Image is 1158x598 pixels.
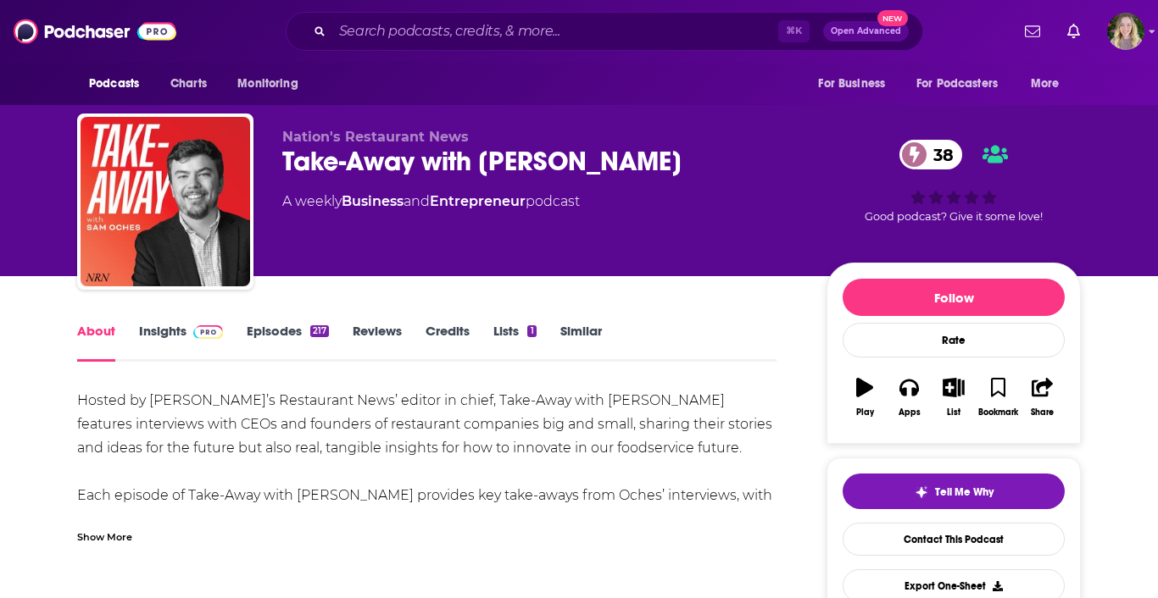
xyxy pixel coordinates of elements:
span: ⌘ K [778,20,810,42]
button: open menu [806,68,906,100]
img: Podchaser Pro [193,325,223,339]
a: Show notifications dropdown [1061,17,1087,46]
button: Share [1021,367,1065,428]
button: Bookmark [976,367,1020,428]
span: Charts [170,72,207,96]
span: Nation's Restaurant News [282,129,469,145]
img: Podchaser - Follow, Share and Rate Podcasts [14,15,176,47]
span: and [404,193,430,209]
button: Follow [843,279,1065,316]
span: For Business [818,72,885,96]
div: A weekly podcast [282,191,580,212]
button: open menu [1019,68,1081,100]
a: Episodes217 [247,323,329,362]
a: 38 [899,140,962,169]
span: Open Advanced [831,27,901,36]
a: Lists1 [493,323,536,362]
a: Business [342,193,404,209]
a: About [77,323,115,362]
button: Show profile menu [1107,13,1144,50]
a: InsightsPodchaser Pro [139,323,223,362]
div: 38Good podcast? Give it some love! [827,129,1081,234]
div: Bookmark [978,407,1018,418]
a: Similar [560,323,602,362]
a: Charts [159,68,217,100]
a: Entrepreneur [430,193,526,209]
button: Play [843,367,887,428]
button: open menu [225,68,320,100]
a: Credits [426,323,470,362]
span: For Podcasters [916,72,998,96]
div: Share [1031,407,1054,418]
img: Take-Away with Sam Oches [81,117,250,286]
a: Show notifications dropdown [1018,17,1047,46]
div: Apps [899,407,921,418]
span: More [1031,72,1060,96]
button: tell me why sparkleTell Me Why [843,473,1065,509]
div: Search podcasts, credits, & more... [286,12,923,51]
button: List [932,367,976,428]
span: New [877,10,908,26]
button: Open AdvancedNew [823,21,909,42]
span: 38 [916,140,962,169]
span: Monitoring [237,72,298,96]
div: List [947,407,960,418]
div: 217 [310,325,329,337]
span: Logged in as lauren19365 [1107,13,1144,50]
div: Play [856,407,874,418]
div: Hosted by [PERSON_NAME]’s Restaurant News’ editor in chief, Take-Away with [PERSON_NAME] features... [77,389,777,555]
img: tell me why sparkle [915,485,928,499]
a: Reviews [353,323,402,362]
span: Tell Me Why [935,485,994,499]
span: Good podcast? Give it some love! [865,210,1043,223]
div: Rate [843,323,1065,357]
div: 1 [527,325,536,337]
span: Podcasts [89,72,139,96]
a: Contact This Podcast [843,523,1065,556]
button: Apps [887,367,931,428]
input: Search podcasts, credits, & more... [332,18,778,45]
img: User Profile [1107,13,1144,50]
button: open menu [905,68,1022,100]
button: open menu [77,68,161,100]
